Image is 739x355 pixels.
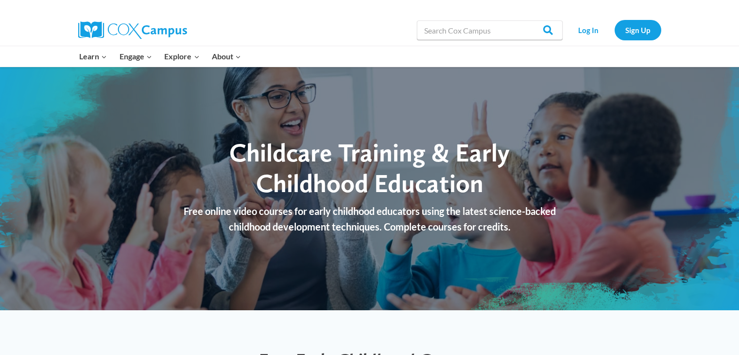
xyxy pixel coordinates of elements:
span: Engage [120,50,152,63]
span: Childcare Training & Early Childhood Education [229,137,510,198]
a: Sign Up [615,20,661,40]
nav: Primary Navigation [73,46,247,67]
nav: Secondary Navigation [567,20,661,40]
img: Cox Campus [78,21,187,39]
span: About [212,50,241,63]
a: Log In [567,20,610,40]
input: Search Cox Campus [417,20,563,40]
span: Learn [79,50,107,63]
span: Explore [164,50,199,63]
p: Free online video courses for early childhood educators using the latest science-backed childhood... [173,203,567,234]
